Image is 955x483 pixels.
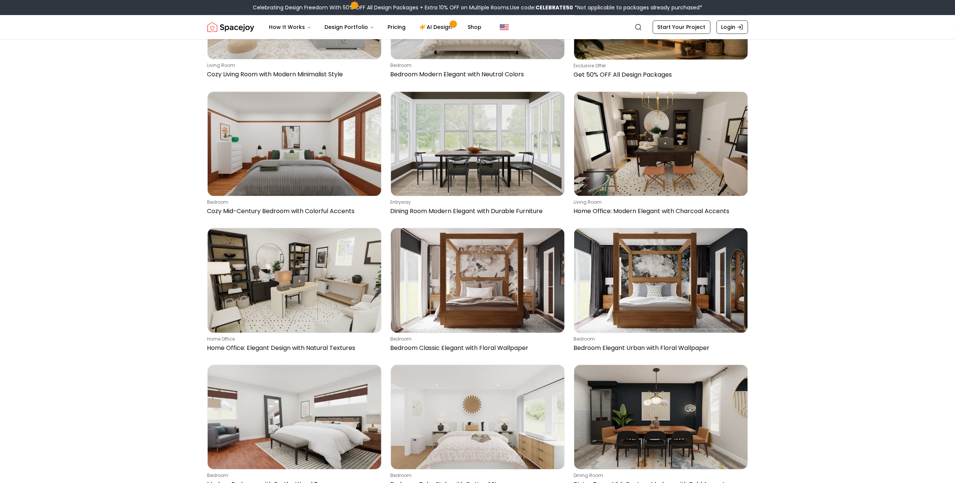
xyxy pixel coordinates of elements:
a: Dining Room Modern Elegant with Durable FurnitureentrywayDining Room Modern Elegant with Durable ... [391,91,565,219]
img: Dining Room Modern Elegant with Durable Furniture [391,92,564,196]
b: CELEBRATE50 [536,4,573,11]
p: bedroom [391,472,562,478]
p: dining room [574,472,745,478]
a: Bedroom Elegant Urban with Floral WallpaperbedroomBedroom Elegant Urban with Floral Wallpaper [574,228,748,355]
p: bedroom [391,62,562,68]
img: Bedroom Boho Style with Optimal Storage [391,365,564,469]
p: home office [207,336,379,342]
p: bedroom [207,472,379,478]
a: Spacejoy [207,20,254,35]
p: bedroom [574,336,745,342]
a: Home Office: Elegant Design with Natural Textureshome officeHome Office: Elegant Design with Natu... [207,228,382,355]
img: United States [500,23,509,32]
p: Bedroom Classic Elegant with Floral Wallpaper [391,344,562,353]
p: bedroom [391,336,562,342]
p: Cozy Living Room with Modern Minimalist Style [207,70,379,79]
a: Pricing [382,20,412,35]
img: Bedroom Classic Elegant with Floral Wallpaper [391,228,564,332]
p: entryway [391,199,562,205]
a: Start Your Project [653,20,711,34]
nav: Global [207,15,748,39]
a: Home Office: Modern Elegant with Charcoal Accentsliving roomHome Office: Modern Elegant with Char... [574,91,748,219]
p: Dining Room Modern Elegant with Durable Furniture [391,207,562,216]
img: Spacejoy Logo [207,20,254,35]
button: Design Portfolio [319,20,380,35]
div: Celebrating Design Freedom With 50% OFF All Design Packages + Extra 10% OFF on Multiple Rooms. [253,4,702,11]
p: living room [574,199,745,205]
a: Shop [462,20,488,35]
nav: Main [263,20,488,35]
p: Exclusive Offer [574,63,745,69]
span: *Not applicable to packages already purchased* [573,4,702,11]
p: Bedroom Elegant Urban with Floral Wallpaper [574,344,745,353]
p: Get 50% OFF All Design Packages [574,70,745,79]
p: Cozy Mid-Century Bedroom with Colorful Accents [207,207,379,216]
img: Home Office: Elegant Design with Natural Textures [208,228,381,332]
img: Cozy Mid-Century Bedroom with Colorful Accents [208,92,381,196]
p: Home Office: Elegant Design with Natural Textures [207,344,379,353]
a: AI Design [413,20,460,35]
p: Home Office: Modern Elegant with Charcoal Accents [574,207,745,216]
a: Cozy Mid-Century Bedroom with Colorful AccentsbedroomCozy Mid-Century Bedroom with Colorful Accents [207,91,382,219]
img: Modern Bedroom with Earthy Wood Tones [208,365,381,469]
a: Bedroom Classic Elegant with Floral WallpaperbedroomBedroom Classic Elegant with Floral Wallpaper [391,228,565,355]
button: How It Works [263,20,317,35]
a: Login [717,20,748,34]
p: bedroom [207,199,379,205]
span: Use code: [510,4,573,11]
img: Home Office: Modern Elegant with Charcoal Accents [574,92,748,196]
p: living room [207,62,379,68]
p: Bedroom Modern Elegant with Neutral Colors [391,70,562,79]
img: Bedroom Elegant Urban with Floral Wallpaper [574,228,748,332]
img: Dining Room Mid-Century Modern with Bold Accents [574,365,748,469]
